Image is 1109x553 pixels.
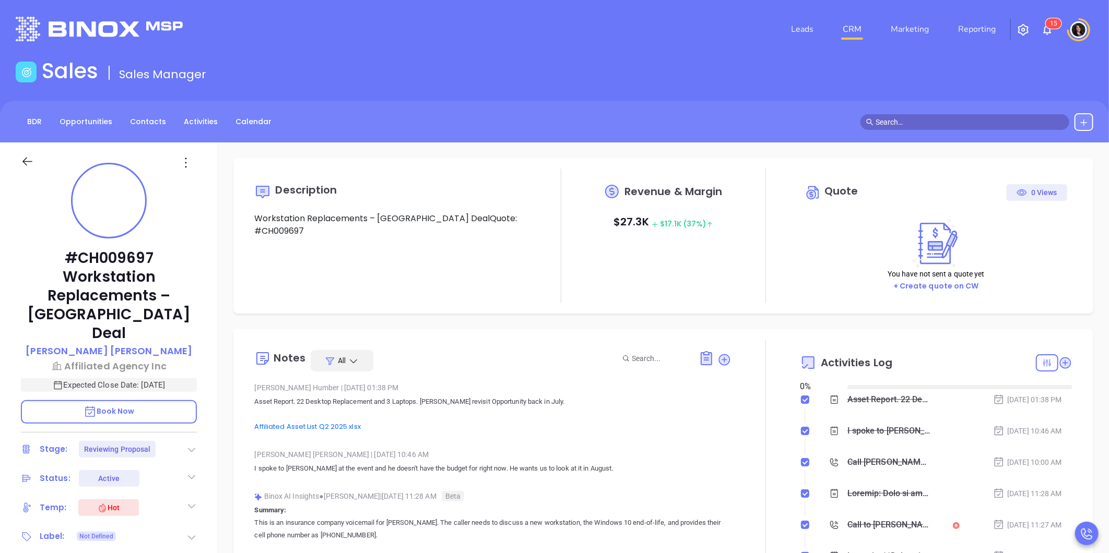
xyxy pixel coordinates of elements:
[847,423,930,439] div: I spoke to [PERSON_NAME] at the event and he doesn't have the budget for right now. He wants us t...
[993,488,1062,499] div: [DATE] 11:28 AM
[954,19,1000,40] a: Reporting
[16,17,183,41] img: logo
[800,380,835,393] div: 0 %
[341,383,343,392] span: |
[839,19,866,40] a: CRM
[847,392,930,407] div: Asset Report. 22 Desktop Replacement and 3 Laptops. [PERSON_NAME] revisit Opportunity back in Jul...
[254,506,286,514] b: Summary:
[614,212,713,233] p: $ 27.3K
[866,118,874,126] span: search
[908,219,964,268] img: Create on CWSell
[79,531,113,542] span: Not Defined
[632,353,687,364] input: Search...
[26,344,192,359] a: [PERSON_NAME] [PERSON_NAME]
[1017,184,1057,201] div: 0 Views
[254,395,732,433] p: Asset Report. 22 Desktop Replacement and 3 Laptops. [PERSON_NAME] revisit Opportunity back in July.
[40,500,67,515] div: Temp:
[42,58,98,83] h1: Sales
[624,186,723,197] span: Revenue & Margin
[993,519,1062,531] div: [DATE] 11:27 AM
[890,280,982,292] button: + Create quote on CW
[84,406,135,416] span: Book Now
[847,454,930,470] div: Call [PERSON_NAME] proposal review - [PERSON_NAME]
[84,441,151,458] div: Reviewing Proposal
[319,492,324,500] span: ●
[1017,23,1030,36] img: iconSetting
[254,380,732,395] div: [PERSON_NAME] Humber [DATE] 01:38 PM
[1050,20,1054,27] span: 1
[275,183,337,197] span: Description
[254,493,262,501] img: svg%3e
[119,66,206,82] span: Sales Manager
[1070,21,1087,38] img: user
[787,19,818,40] a: Leads
[21,359,197,373] a: Affiliated Agency Inc
[98,470,120,487] div: Active
[1046,18,1061,29] sup: 15
[893,281,979,291] a: + Create quote on CW
[21,113,48,130] a: BDR
[888,268,985,280] p: You have not sent a quote yet
[21,378,197,392] p: Expected Close Date: [DATE]
[371,450,372,459] span: |
[76,168,141,233] img: profile-user
[40,471,70,486] div: Status:
[338,355,346,366] span: All
[847,517,930,533] div: Call to [PERSON_NAME]
[254,447,732,462] div: [PERSON_NAME] [PERSON_NAME] [DATE] 10:46 AM
[97,501,120,514] div: Hot
[442,491,464,501] span: Beta
[805,184,822,201] img: Circle dollar
[254,516,732,542] p: This is an insurance company voicemail for [PERSON_NAME]. The caller needs to discuss a new works...
[876,116,1064,128] input: Search…
[993,456,1062,468] div: [DATE] 10:00 AM
[229,113,278,130] a: Calendar
[254,462,732,475] p: I spoke to [PERSON_NAME] at the event and he doesn't have the budget for right now. He wants us t...
[887,19,933,40] a: Marketing
[821,357,892,368] span: Activities Log
[40,528,65,544] div: Label:
[254,422,360,431] a: Affiliated Asset List Q2 2025.xlsx
[254,488,732,504] div: Binox AI Insights [PERSON_NAME] | [DATE] 11:28 AM
[40,441,68,457] div: Stage:
[993,394,1062,405] div: [DATE] 01:38 PM
[26,344,192,358] p: [PERSON_NAME] [PERSON_NAME]
[274,353,305,363] div: Notes
[124,113,172,130] a: Contacts
[254,212,527,237] p: Workstation Replacements – [GEOGRAPHIC_DATA] DealQuote: #CH009697
[53,113,119,130] a: Opportunities
[993,425,1062,437] div: [DATE] 10:46 AM
[652,219,713,229] span: $ 17.1K (37%)
[1041,23,1054,36] img: iconNotification
[847,486,930,501] div: Loremip: Dolo si am consectet adipisc elitseddo eiu Tempo. Inc utlabo etdol ma aliquae a min veni...
[824,184,858,198] span: Quote
[178,113,224,130] a: Activities
[21,249,197,343] p: #CH009697 Workstation Replacements – [GEOGRAPHIC_DATA] Deal
[1054,20,1057,27] span: 5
